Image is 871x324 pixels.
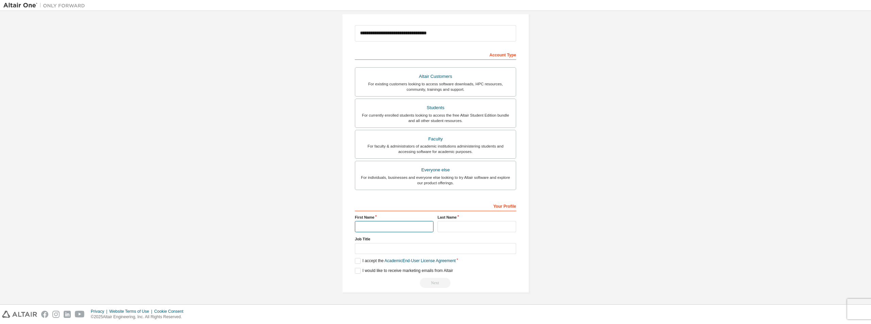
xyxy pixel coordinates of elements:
[355,268,453,274] label: I would like to receive marketing emails from Altair
[91,309,109,314] div: Privacy
[359,81,512,92] div: For existing customers looking to access software downloads, HPC resources, community, trainings ...
[3,2,88,9] img: Altair One
[355,258,456,264] label: I accept the
[355,49,516,60] div: Account Type
[359,72,512,81] div: Altair Customers
[359,134,512,144] div: Faculty
[384,258,456,263] a: Academic End-User License Agreement
[438,215,516,220] label: Last Name
[355,236,516,242] label: Job Title
[355,215,433,220] label: First Name
[359,175,512,186] div: For individuals, businesses and everyone else looking to try Altair software and explore our prod...
[64,311,71,318] img: linkedin.svg
[109,309,154,314] div: Website Terms of Use
[359,165,512,175] div: Everyone else
[359,103,512,113] div: Students
[154,309,187,314] div: Cookie Consent
[52,311,60,318] img: instagram.svg
[75,311,85,318] img: youtube.svg
[359,113,512,123] div: For currently enrolled students looking to access the free Altair Student Edition bundle and all ...
[2,311,37,318] img: altair_logo.svg
[91,314,187,320] p: © 2025 Altair Engineering, Inc. All Rights Reserved.
[355,200,516,211] div: Your Profile
[355,278,516,288] div: Read and acccept EULA to continue
[41,311,48,318] img: facebook.svg
[359,143,512,154] div: For faculty & administrators of academic institutions administering students and accessing softwa...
